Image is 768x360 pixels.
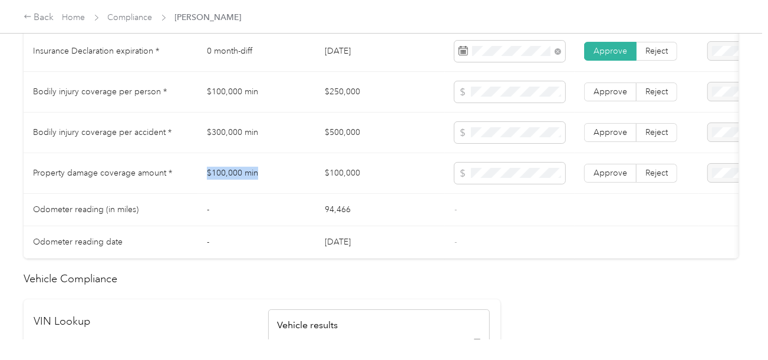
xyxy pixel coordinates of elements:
[34,338,256,350] p: Enter the VIN from member’s insurance declaration page
[594,46,627,56] span: Approve
[34,313,256,329] h2: VIN Lookup
[24,11,54,25] div: Back
[33,237,123,247] span: Odometer reading date
[594,87,627,97] span: Approve
[33,46,159,56] span: Insurance Declaration expiration *
[358,339,440,352] span: $52,795
[315,226,445,259] td: [DATE]
[197,31,315,72] td: 0 month-diff
[33,204,139,214] span: Odometer reading (in miles)
[594,168,627,178] span: Approve
[197,113,315,153] td: $300,000 min
[24,153,197,194] td: Property damage coverage amount *
[197,194,315,226] td: -
[24,31,197,72] td: Insurance Declaration expiration *
[33,168,172,178] span: Property damage coverage amount *
[24,271,739,287] h2: Vehicle Compliance
[645,87,668,97] span: Reject
[175,11,242,24] span: [PERSON_NAME]
[33,127,172,137] span: Bodily injury coverage per accident *
[645,127,668,137] span: Reject
[197,72,315,113] td: $100,000 min
[108,12,153,22] a: Compliance
[315,194,445,226] td: 94,466
[645,168,668,178] span: Reject
[62,12,85,22] a: Home
[24,113,197,153] td: Bodily injury coverage per accident *
[315,31,445,72] td: [DATE]
[645,46,668,56] span: Reject
[24,226,197,259] td: Odometer reading date
[315,113,445,153] td: $500,000
[24,72,197,113] td: Bodily injury coverage per person *
[315,153,445,194] td: $100,000
[277,318,481,332] h4: Vehicle results
[315,72,445,113] td: $250,000
[454,204,457,214] span: -
[197,153,315,194] td: $100,000 min
[594,127,627,137] span: Approve
[33,87,167,97] span: Bodily injury coverage per person *
[197,226,315,259] td: -
[702,294,768,360] iframe: Everlance-gr Chat Button Frame
[277,339,327,352] span: MSRP
[24,194,197,226] td: Odometer reading (in miles)
[454,237,457,247] span: -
